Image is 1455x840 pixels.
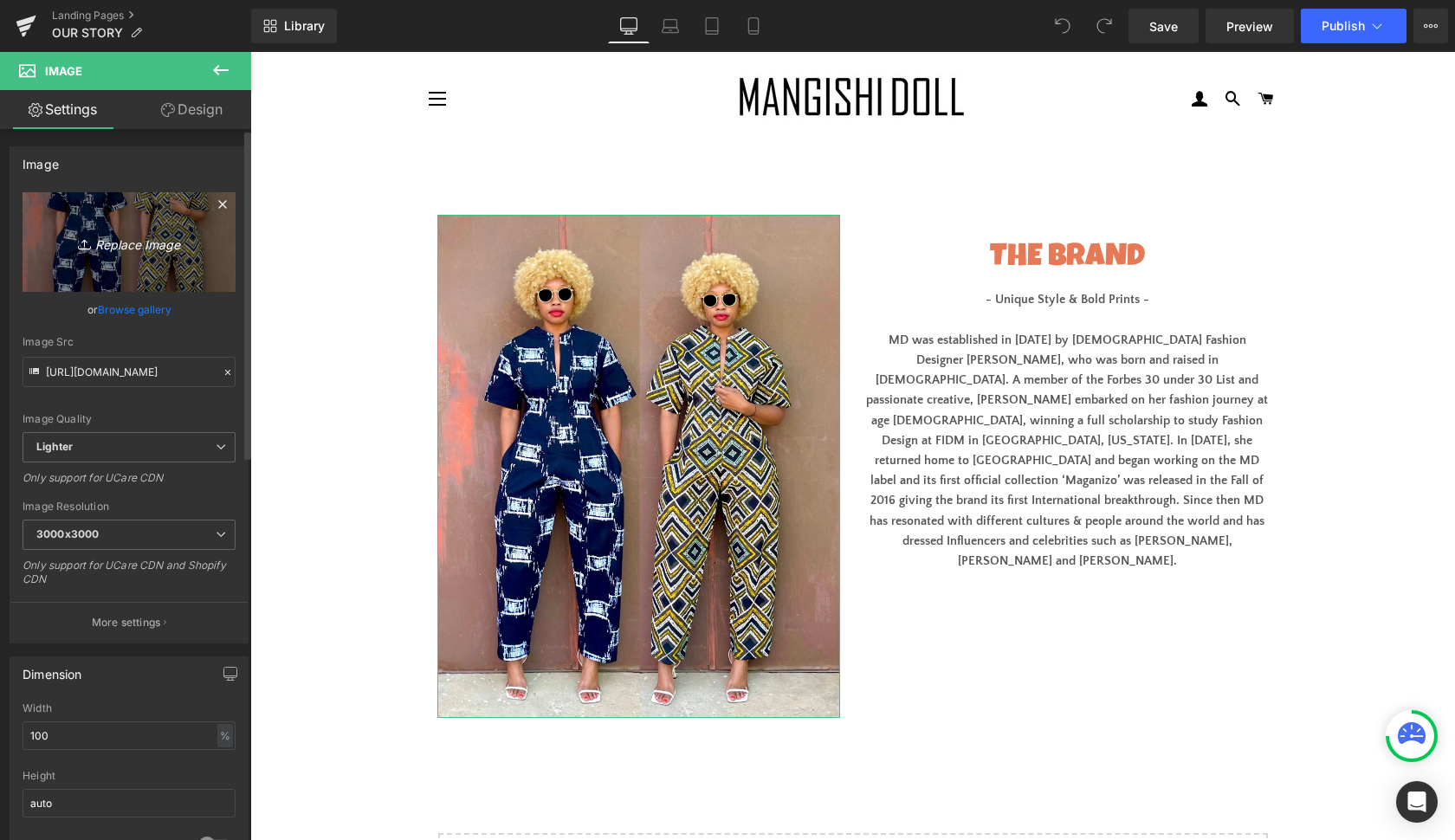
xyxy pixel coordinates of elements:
a: Desktop [608,9,650,43]
strong: - Unique Style & Bold Prints - [735,241,899,255]
button: Redo [1087,9,1122,43]
button: More settings [10,602,248,643]
div: Image [23,147,59,171]
b: Lighter [36,440,73,453]
i: Replace Image [60,231,198,253]
button: More [1413,9,1448,43]
div: Image Src [23,336,236,348]
div: Only support for UCare CDN [23,471,236,496]
div: Image Quality [23,413,236,425]
div: Only support for UCare CDN and Shopify CDN [23,559,236,598]
div: % [217,724,233,747]
button: Undo [1045,9,1080,43]
img: Mangishidoll [489,13,715,81]
strong: MD was established in [DATE] by [DEMOGRAPHIC_DATA] Fashion Designer [PERSON_NAME], who was born a... [616,281,1018,516]
span: Preview [1226,17,1273,36]
input: auto [23,721,236,750]
a: Landing Pages [52,9,251,23]
div: Width [23,702,236,714]
h1: THE BRAND [629,183,1006,231]
span: Publish [1322,19,1365,33]
div: or [23,300,236,319]
div: Open Intercom Messenger [1396,781,1438,823]
input: auto [23,789,236,817]
a: Mobile [733,9,774,43]
div: Dimension [23,657,82,682]
a: Preview [1206,9,1294,43]
b: 3000x3000 [36,527,99,540]
button: Publish [1301,9,1406,43]
span: Save [1149,17,1178,36]
a: New Library [251,9,337,43]
input: Link [23,357,236,387]
div: Height [23,770,236,782]
a: Design [129,90,255,129]
a: Browse gallery [98,294,171,325]
a: Tablet [691,9,733,43]
p: More settings [92,615,161,630]
span: Library [284,18,325,34]
a: Laptop [650,9,691,43]
div: Image Resolution [23,501,236,513]
span: Image [45,64,82,78]
span: OUR STORY [52,26,123,40]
